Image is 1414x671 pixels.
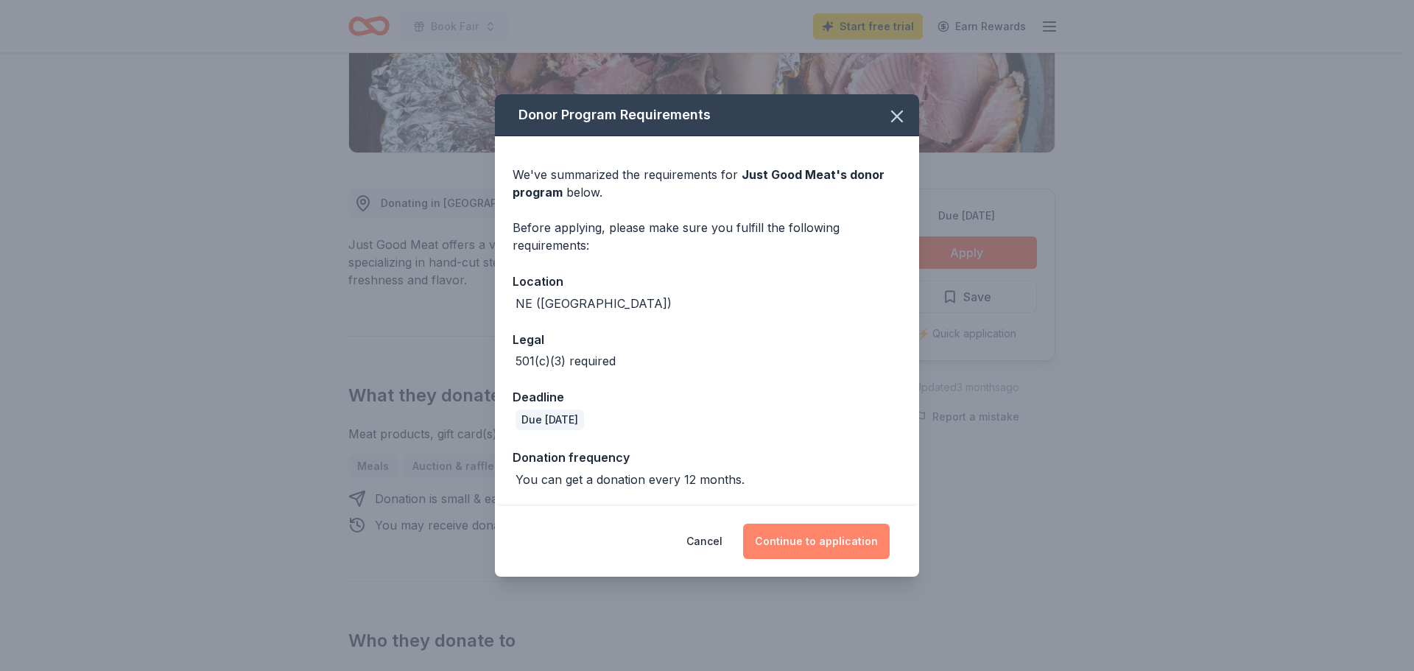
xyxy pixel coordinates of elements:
[513,272,901,291] div: Location
[495,94,919,136] div: Donor Program Requirements
[516,471,745,488] div: You can get a donation every 12 months.
[513,448,901,467] div: Donation frequency
[516,352,616,370] div: 501(c)(3) required
[516,295,672,312] div: NE ([GEOGRAPHIC_DATA])
[743,524,890,559] button: Continue to application
[513,330,901,349] div: Legal
[513,219,901,254] div: Before applying, please make sure you fulfill the following requirements:
[513,166,901,201] div: We've summarized the requirements for below.
[686,524,722,559] button: Cancel
[513,387,901,407] div: Deadline
[516,410,584,430] div: Due [DATE]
